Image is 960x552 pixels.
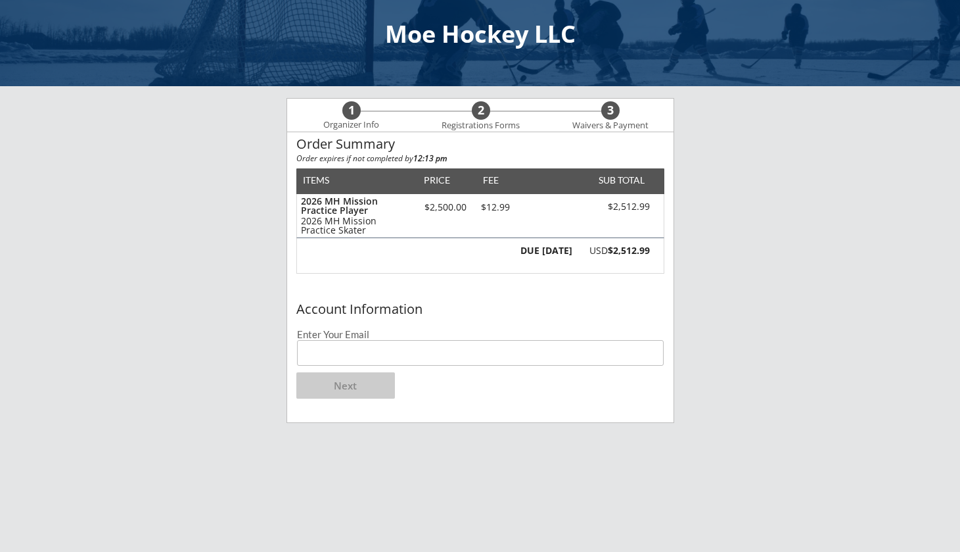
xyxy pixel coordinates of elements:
div: Moe Hockey LLC [13,22,947,46]
div: $12.99 [474,203,518,212]
div: 1 [342,103,361,118]
div: Registrations Forms [436,120,526,131]
div: 2026 MH Mission Practice Player [301,197,412,215]
div: Order Summary [296,137,664,151]
div: 3 [601,103,620,118]
div: Enter Your Email [297,330,664,339]
button: Next [296,372,395,399]
div: USD [580,246,650,255]
div: DUE [DATE] [518,246,572,255]
div: 2026 MH Mission Practice Skater [301,216,412,235]
div: $2,512.99 [576,201,650,213]
strong: 12:13 pm [413,153,447,164]
div: $2,500.00 [418,203,474,212]
div: SUB TOTAL [593,176,645,185]
strong: $2,512.99 [608,244,650,257]
div: ITEMS [303,176,350,185]
div: FEE [474,176,508,185]
div: 2 [472,103,490,118]
div: Order expires if not completed by [296,155,664,163]
div: PRICE [418,176,457,185]
div: Organizer Info [315,120,388,130]
div: Waivers & Payment [565,120,656,131]
div: Account Information [296,302,664,316]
